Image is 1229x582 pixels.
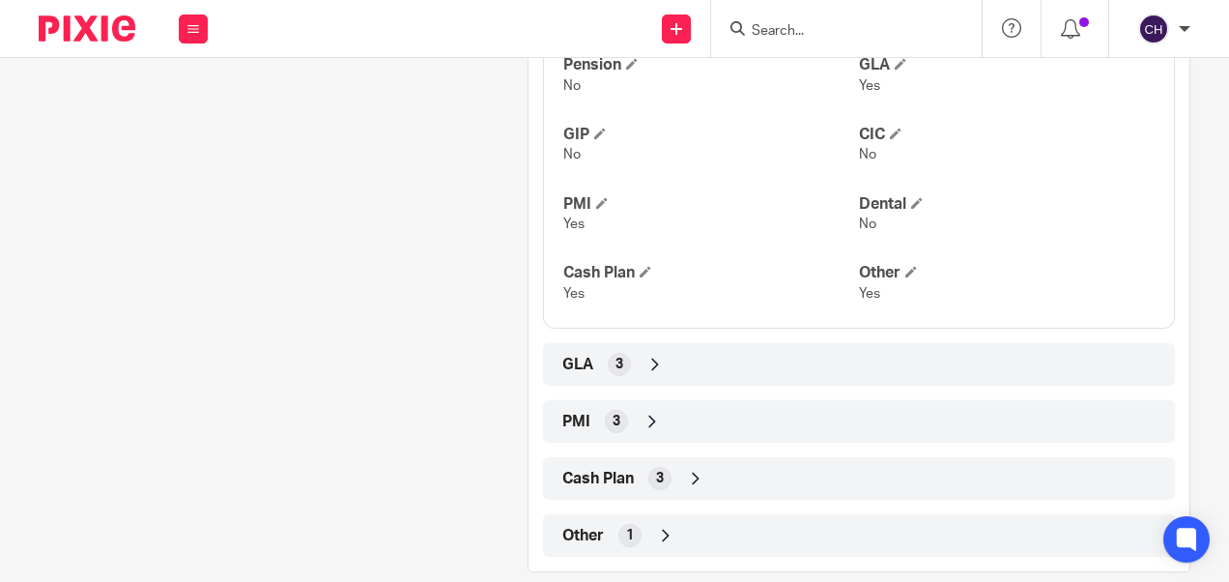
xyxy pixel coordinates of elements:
span: Yes [563,218,585,231]
h4: Pension [563,55,859,75]
span: Yes [859,287,880,301]
h4: Cash Plan [563,263,859,283]
img: Pixie [39,15,135,42]
span: Other [562,526,604,546]
h4: CIC [859,125,1155,145]
h4: Dental [859,194,1155,215]
span: PMI [562,412,590,432]
span: Yes [563,287,585,301]
h4: GLA [859,55,1155,75]
span: No [563,79,581,93]
h4: PMI [563,194,859,215]
span: Cash Plan [562,469,634,489]
span: No [859,148,876,161]
span: No [563,148,581,161]
img: svg%3E [1138,14,1169,44]
h4: GIP [563,125,859,145]
span: GLA [562,355,593,375]
span: 3 [613,412,620,431]
span: 3 [615,355,623,374]
h4: Other [859,263,1155,283]
span: 1 [626,526,634,545]
span: Yes [859,79,880,93]
span: 3 [656,469,664,488]
span: No [859,218,876,231]
input: Search [750,23,924,41]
